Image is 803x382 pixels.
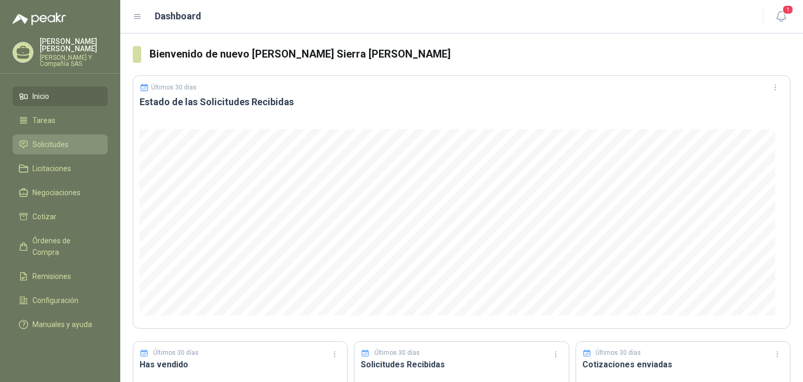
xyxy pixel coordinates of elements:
img: Logo peakr [13,13,66,25]
span: Remisiones [32,271,71,282]
span: 1 [782,5,794,15]
span: Negociaciones [32,187,81,198]
a: Órdenes de Compra [13,231,108,262]
h3: Bienvenido de nuevo [PERSON_NAME] Sierra [PERSON_NAME] [150,46,790,62]
span: Solicitudes [32,139,68,150]
a: Manuales y ayuda [13,314,108,334]
a: Negociaciones [13,183,108,203]
p: [PERSON_NAME] [PERSON_NAME] [40,38,108,52]
button: 1 [772,7,790,26]
span: Licitaciones [32,163,71,174]
span: Órdenes de Compra [32,235,98,258]
a: Cotizar [13,207,108,227]
p: Últimos 30 días [151,84,197,91]
h3: Has vendido [140,358,341,371]
span: Cotizar [32,211,56,222]
a: Solicitudes [13,134,108,154]
p: Últimos 30 días [153,348,199,358]
a: Configuración [13,290,108,310]
a: Licitaciones [13,159,108,178]
p: [PERSON_NAME] Y Compañía SAS [40,54,108,67]
span: Tareas [32,115,55,126]
h3: Solicitudes Recibidas [361,358,562,371]
p: Últimos 30 días [595,348,641,358]
h3: Estado de las Solicitudes Recibidas [140,96,784,108]
h1: Dashboard [155,9,201,24]
span: Configuración [32,295,78,306]
h3: Cotizaciones enviadas [582,358,784,371]
a: Tareas [13,110,108,130]
p: Últimos 30 días [374,348,420,358]
span: Manuales y ayuda [32,319,92,330]
span: Inicio [32,91,49,102]
a: Remisiones [13,266,108,286]
a: Inicio [13,86,108,106]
